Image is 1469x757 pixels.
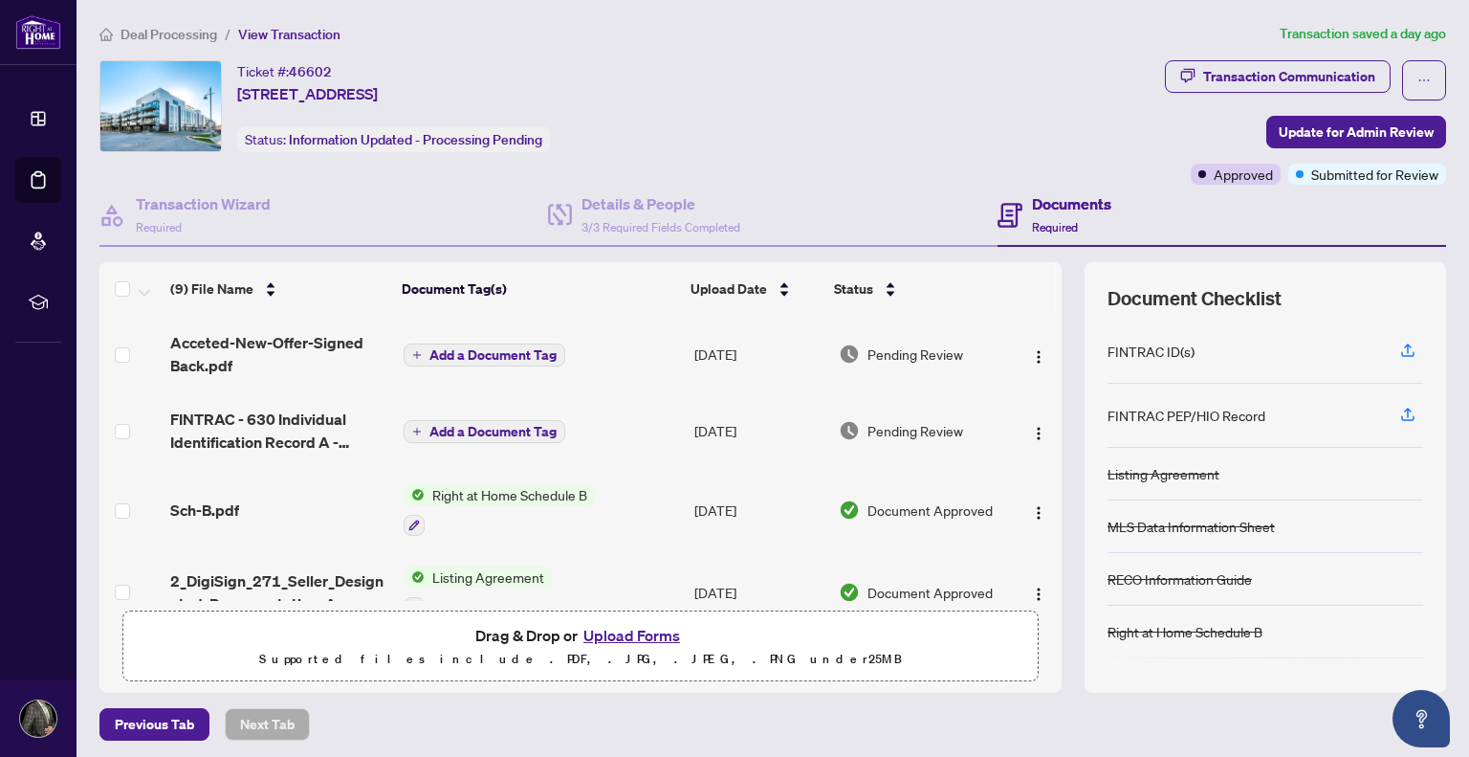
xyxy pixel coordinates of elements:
span: Add a Document Tag [429,425,557,438]
span: Drag & Drop orUpload FormsSupported files include .PDF, .JPG, .JPEG, .PNG under25MB [123,612,1038,682]
span: View Transaction [238,26,340,43]
span: (9) File Name [170,278,253,300]
button: Add a Document Tag [404,419,565,444]
span: Required [1032,220,1078,234]
h4: Details & People [581,192,740,215]
button: Update for Admin Review [1266,116,1446,148]
span: Pending Review [867,344,963,365]
th: Upload Date [683,262,825,316]
td: [DATE] [687,551,831,634]
div: FINTRAC ID(s) [1107,341,1195,362]
td: [DATE] [687,469,831,551]
p: Supported files include .PDF, .JPG, .JPEG, .PNG under 25 MB [135,648,1026,671]
button: Open asap [1392,690,1450,747]
img: Document Status [839,420,860,441]
td: [DATE] [687,316,831,392]
div: RECO Information Guide [1107,568,1252,590]
span: Listing Agreement [425,567,552,588]
button: Status IconRight at Home Schedule B [404,484,595,536]
span: Required [136,220,182,234]
span: Information Updated - Processing Pending [289,131,542,148]
img: Logo [1031,505,1046,521]
span: Upload Date [691,278,767,300]
h4: Documents [1032,192,1111,215]
img: Document Status [839,344,860,365]
span: 46602 [289,63,332,80]
article: Transaction saved a day ago [1280,23,1446,45]
img: Status Icon [404,484,425,505]
span: Status [834,278,873,300]
button: Logo [1023,339,1054,369]
th: Status [826,262,1005,316]
button: Add a Document Tag [404,344,565,367]
img: IMG-N12316427_1.jpg [100,61,221,151]
img: Profile Icon [20,701,56,737]
span: Drag & Drop or [475,623,686,648]
span: Add a Document Tag [429,348,557,362]
td: [DATE] [687,392,831,469]
span: home [99,28,113,41]
div: Status: [237,126,550,152]
li: / [225,23,230,45]
img: logo [15,14,61,50]
span: plus [412,427,422,436]
button: Add a Document Tag [404,343,565,367]
img: Logo [1031,426,1046,441]
span: plus [412,350,422,360]
span: FINTRAC - 630 Individual Identification Record A - PropTx-OREA_[DATE] 08_19_35.pdf [170,408,387,454]
div: Ticket #: [237,60,332,82]
span: Document Checklist [1107,285,1282,312]
span: 3/3 Required Fields Completed [581,220,740,234]
button: Logo [1023,415,1054,446]
span: Deal Processing [121,26,217,43]
h4: Transaction Wizard [136,192,271,215]
span: Right at Home Schedule B [425,484,595,505]
img: Logo [1031,587,1046,602]
button: Add a Document Tag [404,420,565,443]
span: Document Approved [867,500,993,521]
button: Previous Tab [99,708,209,741]
img: Logo [1031,349,1046,365]
span: ellipsis [1417,74,1431,87]
span: Submitted for Review [1311,164,1438,185]
img: Status Icon [404,567,425,588]
span: 2_DigiSign_271_Seller_Designated_Representation_Agreement_Authority_to_Offer_for_Sale_-_PropTx-[P... [170,569,387,615]
div: FINTRAC PEP/HIO Record [1107,405,1265,426]
img: Document Status [839,500,860,521]
button: Transaction Communication [1165,60,1391,93]
button: Status IconListing Agreement [404,567,552,618]
span: Approved [1214,164,1273,185]
div: MLS Data Information Sheet [1107,516,1275,537]
span: Acceted-New-Offer-Signed Back.pdf [170,331,387,377]
th: Document Tag(s) [394,262,684,316]
span: Sch-B.pdf [170,499,239,522]
img: Document Status [839,582,860,603]
button: Next Tab [225,708,310,741]
div: Transaction Communication [1203,61,1375,92]
span: Update for Admin Review [1279,117,1434,147]
span: Previous Tab [115,709,194,740]
button: Upload Forms [578,623,686,648]
div: Right at Home Schedule B [1107,621,1262,642]
span: Document Approved [867,582,993,603]
button: Logo [1023,495,1054,525]
div: Listing Agreement [1107,463,1219,484]
button: Logo [1023,577,1054,608]
span: [STREET_ADDRESS] [237,82,378,105]
th: (9) File Name [163,262,394,316]
span: Pending Review [867,420,963,441]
